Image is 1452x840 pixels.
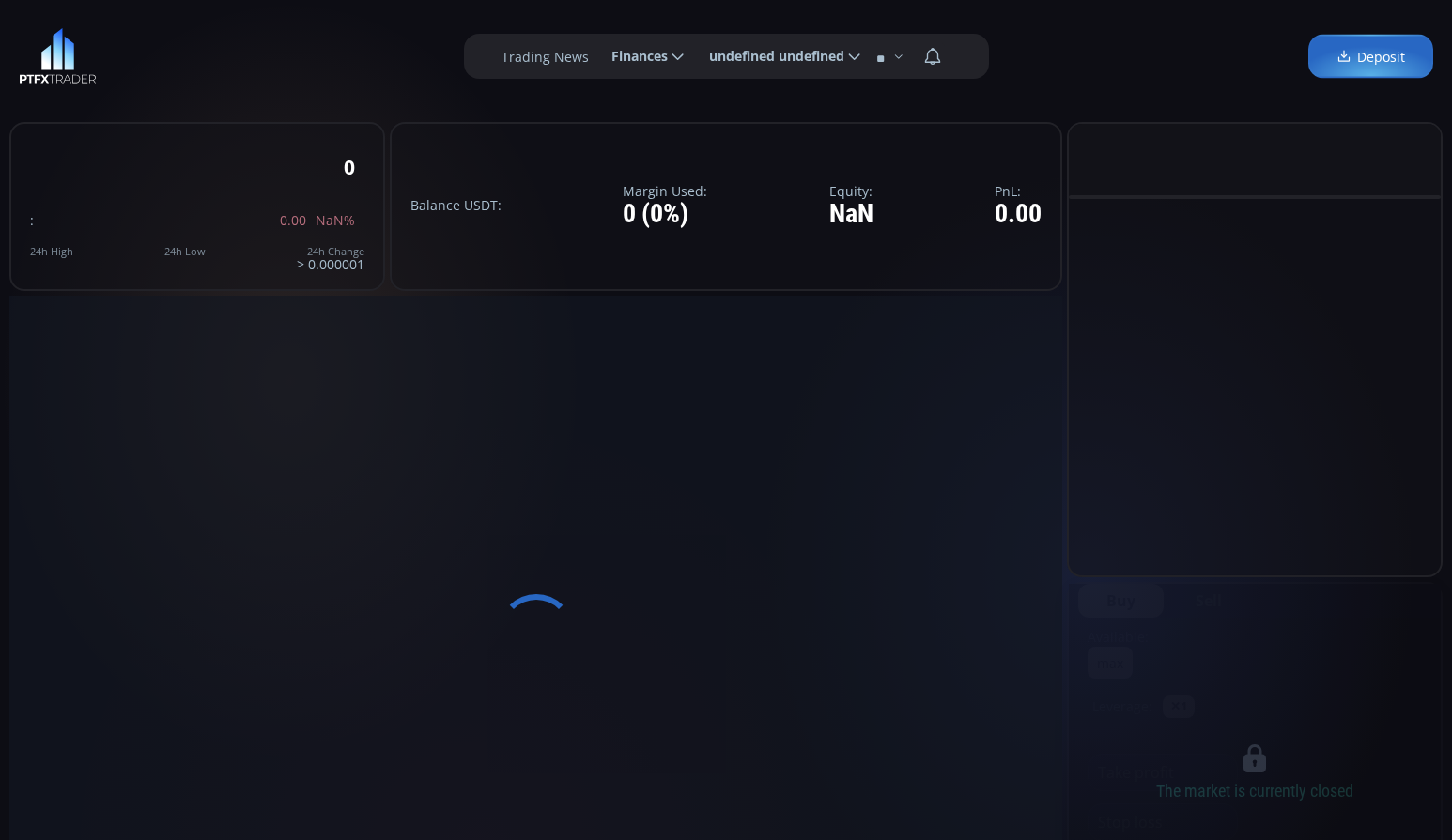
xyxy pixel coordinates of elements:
[623,200,707,229] div: 0 (0%)
[598,38,668,75] span: Finances
[502,47,589,67] label: Trading News
[316,213,355,227] span: NaN%
[410,198,502,212] label: Balance USDT:
[623,184,707,198] label: Margin Used:
[995,184,1042,198] label: PnL:
[297,246,364,271] div: > 0.000001
[344,157,355,178] div: 0
[995,200,1042,229] div: 0.00
[30,211,34,229] span: :
[1336,47,1405,67] span: Deposit
[19,28,97,84] img: LOGO
[1308,35,1433,79] a: Deposit
[696,38,844,75] span: undefined undefined
[280,213,306,227] span: 0.00
[829,200,873,229] div: NaN
[30,246,73,257] div: 24h High
[297,246,364,257] div: 24h Change
[829,184,873,198] label: Equity:
[164,246,206,257] div: 24h Low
